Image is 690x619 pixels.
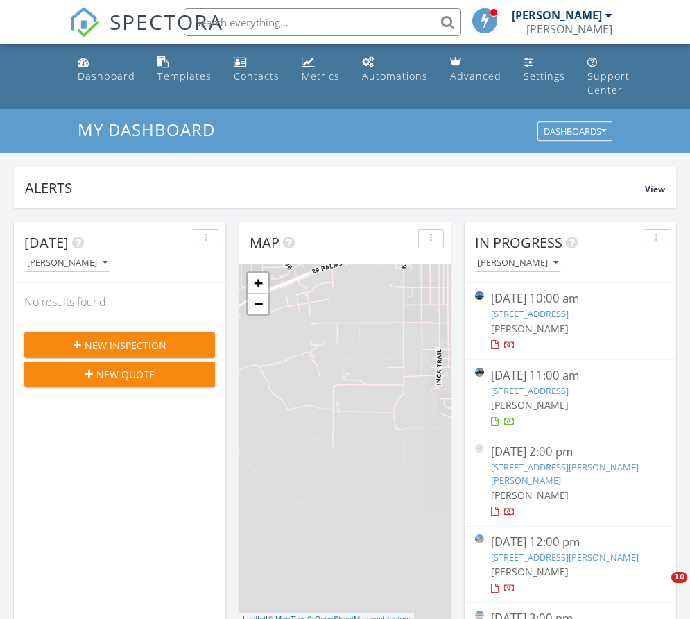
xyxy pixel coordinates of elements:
div: Dashboard [78,69,135,83]
span: [PERSON_NAME] [491,398,569,412]
div: Marshall Cordle [526,22,612,36]
div: Support Center [587,69,630,96]
div: Automations [362,69,428,83]
button: New Quote [24,362,215,387]
a: [DATE] 12:00 pm [STREET_ADDRESS][PERSON_NAME] [PERSON_NAME] [475,534,666,595]
a: [DATE] 10:00 am [STREET_ADDRESS] [PERSON_NAME] [475,290,666,352]
div: [PERSON_NAME] [512,8,602,22]
img: streetview [475,444,484,453]
a: Settings [518,50,571,90]
span: SPECTORA [110,7,223,36]
div: Alerts [25,178,645,197]
span: [PERSON_NAME] [491,489,569,502]
span: 10 [671,572,687,583]
iframe: Intercom live chat [643,572,676,605]
img: streetview [475,534,484,543]
img: image_processing20250927975mk3v0.jpeg [475,368,484,377]
span: New Inspection [85,338,166,353]
img: image_processing2025092885413fel.jpeg [475,291,484,300]
div: [DATE] 12:00 pm [491,534,650,551]
a: Metrics [296,50,345,90]
a: [STREET_ADDRESS] [491,384,569,397]
div: [PERSON_NAME] [478,258,558,268]
div: [DATE] 11:00 am [491,367,650,384]
span: [PERSON_NAME] [491,565,569,578]
div: [PERSON_NAME] [27,258,107,268]
input: Search everything... [184,8,461,36]
a: SPECTORA [69,19,223,48]
a: [STREET_ADDRESS][PERSON_NAME] [491,551,639,563]
div: Dashboards [544,127,606,137]
a: [STREET_ADDRESS][PERSON_NAME][PERSON_NAME] [491,461,639,486]
div: [DATE] 2:00 pm [491,443,650,461]
span: In Progress [475,233,562,252]
button: Dashboards [537,122,612,142]
a: Support Center [582,50,635,103]
div: Advanced [450,69,501,83]
span: Map [250,233,279,252]
span: New Quote [96,367,155,382]
a: Templates [152,50,217,90]
a: Automations (Basic) [356,50,433,90]
img: The Best Home Inspection Software - Spectora [69,7,100,37]
a: [STREET_ADDRESS] [491,307,569,320]
a: [DATE] 11:00 am [STREET_ADDRESS] [PERSON_NAME] [475,367,666,429]
div: Metrics [302,69,340,83]
span: My Dashboard [78,118,215,141]
a: Contacts [228,50,285,90]
a: [DATE] 2:00 pm [STREET_ADDRESS][PERSON_NAME][PERSON_NAME] [PERSON_NAME] [475,443,666,519]
button: New Inspection [24,332,215,357]
button: [PERSON_NAME] [24,254,110,273]
a: Dashboard [72,50,141,90]
a: Zoom in [248,273,268,294]
button: [PERSON_NAME] [475,254,561,273]
div: Settings [524,69,565,83]
a: Advanced [445,50,507,90]
div: Templates [157,69,212,83]
div: Contacts [234,69,279,83]
div: No results found [14,283,225,321]
a: Zoom out [248,294,268,314]
span: [PERSON_NAME] [491,322,569,335]
div: [DATE] 10:00 am [491,290,650,307]
span: [DATE] [24,233,69,252]
span: View [645,183,665,195]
